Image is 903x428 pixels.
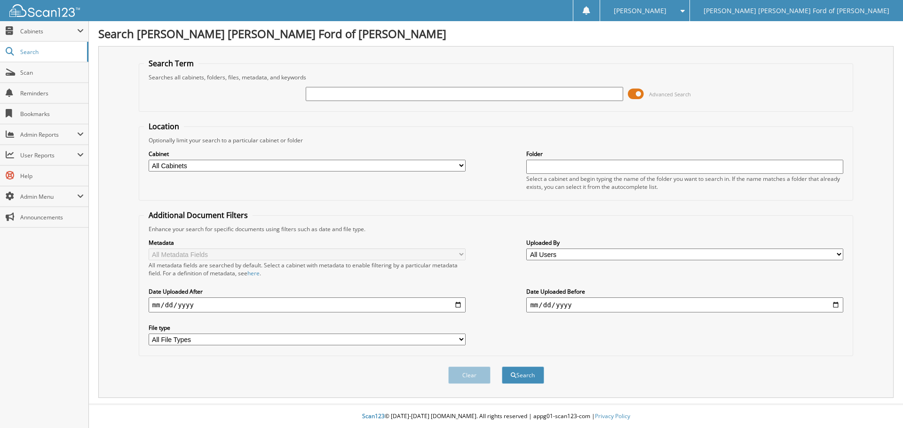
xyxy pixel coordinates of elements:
[20,48,82,56] span: Search
[502,366,544,384] button: Search
[149,297,466,312] input: start
[144,58,198,69] legend: Search Term
[704,8,889,14] span: [PERSON_NAME] [PERSON_NAME] Ford of [PERSON_NAME]
[144,73,848,81] div: Searches all cabinets, folders, files, metadata, and keywords
[9,4,80,17] img: scan123-logo-white.svg
[247,269,260,277] a: here
[98,26,894,41] h1: Search [PERSON_NAME] [PERSON_NAME] Ford of [PERSON_NAME]
[144,210,253,220] legend: Additional Document Filters
[614,8,666,14] span: [PERSON_NAME]
[20,69,84,77] span: Scan
[144,225,848,233] div: Enhance your search for specific documents using filters such as date and file type.
[526,150,843,158] label: Folder
[448,366,491,384] button: Clear
[526,297,843,312] input: end
[144,136,848,144] div: Optionally limit your search to a particular cabinet or folder
[149,288,466,296] label: Date Uploaded After
[526,239,843,247] label: Uploaded By
[20,193,77,201] span: Admin Menu
[149,261,466,277] div: All metadata fields are searched by default. Select a cabinet with metadata to enable filtering b...
[149,324,466,332] label: File type
[149,239,466,247] label: Metadata
[526,175,843,191] div: Select a cabinet and begin typing the name of the folder you want to search in. If the name match...
[20,27,77,35] span: Cabinets
[20,131,77,139] span: Admin Reports
[144,121,184,132] legend: Location
[20,89,84,97] span: Reminders
[362,412,385,420] span: Scan123
[20,110,84,118] span: Bookmarks
[20,151,77,159] span: User Reports
[89,405,903,428] div: © [DATE]-[DATE] [DOMAIN_NAME]. All rights reserved | appg01-scan123-com |
[649,91,691,98] span: Advanced Search
[526,288,843,296] label: Date Uploaded Before
[149,150,466,158] label: Cabinet
[20,213,84,221] span: Announcements
[20,172,84,180] span: Help
[595,412,630,420] a: Privacy Policy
